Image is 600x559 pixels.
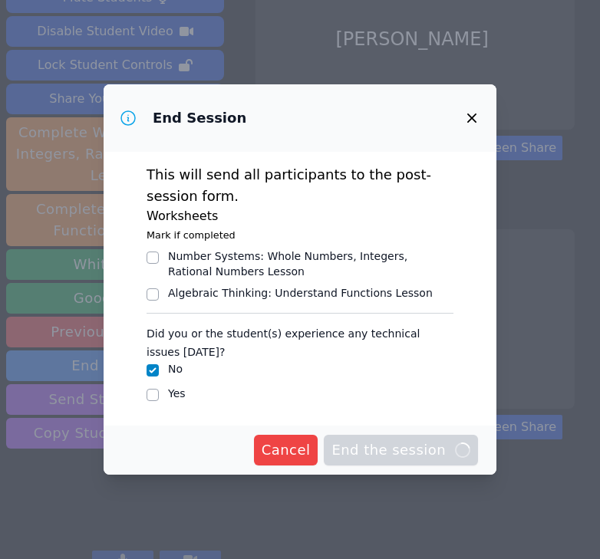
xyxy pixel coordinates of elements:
[262,439,311,461] span: Cancel
[168,248,453,279] div: Number Systems : Whole Numbers, Integers, Rational Numbers Lesson
[254,435,318,465] button: Cancel
[147,229,236,241] small: Mark if completed
[168,285,433,301] div: Algebraic Thinking : Understand Functions Lesson
[168,363,183,375] label: No
[324,435,478,465] button: End the session
[147,320,453,361] legend: Did you or the student(s) experience any technical issues [DATE]?
[153,109,246,127] h3: End Session
[331,439,470,461] span: End the session
[168,387,186,400] label: Yes
[147,164,453,207] p: This will send all participants to the post-session form.
[147,207,453,225] h3: Worksheets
